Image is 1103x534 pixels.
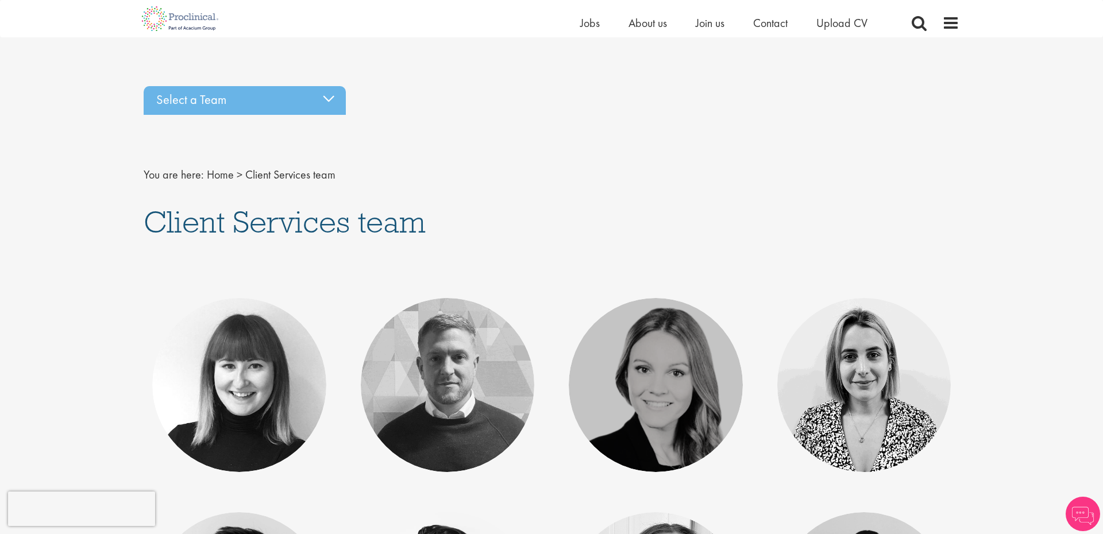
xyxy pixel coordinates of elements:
[207,167,234,182] a: breadcrumb link
[580,16,600,30] a: Jobs
[696,16,724,30] a: Join us
[245,167,335,182] span: Client Services team
[816,16,867,30] a: Upload CV
[8,492,155,526] iframe: reCAPTCHA
[1066,497,1100,531] img: Chatbot
[144,167,204,182] span: You are here:
[628,16,667,30] a: About us
[144,202,426,241] span: Client Services team
[753,16,788,30] a: Contact
[144,86,346,115] div: Select a Team
[237,167,242,182] span: >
